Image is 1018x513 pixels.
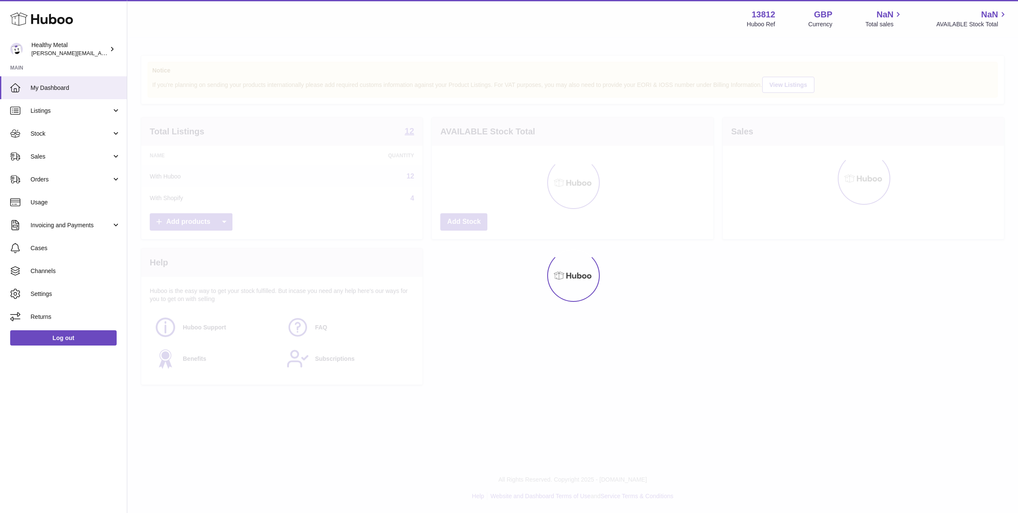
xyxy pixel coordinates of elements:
[10,330,117,346] a: Log out
[936,20,1008,28] span: AVAILABLE Stock Total
[981,9,998,20] span: NaN
[31,41,108,57] div: Healthy Metal
[936,9,1008,28] a: NaN AVAILABLE Stock Total
[31,50,170,56] span: [PERSON_NAME][EMAIL_ADDRESS][DOMAIN_NAME]
[31,107,112,115] span: Listings
[31,176,112,184] span: Orders
[865,9,903,28] a: NaN Total sales
[31,84,120,92] span: My Dashboard
[808,20,833,28] div: Currency
[31,244,120,252] span: Cases
[31,290,120,298] span: Settings
[31,313,120,321] span: Returns
[814,9,832,20] strong: GBP
[31,153,112,161] span: Sales
[10,43,23,56] img: jose@healthy-metal.com
[865,20,903,28] span: Total sales
[31,130,112,138] span: Stock
[747,20,775,28] div: Huboo Ref
[752,9,775,20] strong: 13812
[876,9,893,20] span: NaN
[31,198,120,206] span: Usage
[31,267,120,275] span: Channels
[31,221,112,229] span: Invoicing and Payments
